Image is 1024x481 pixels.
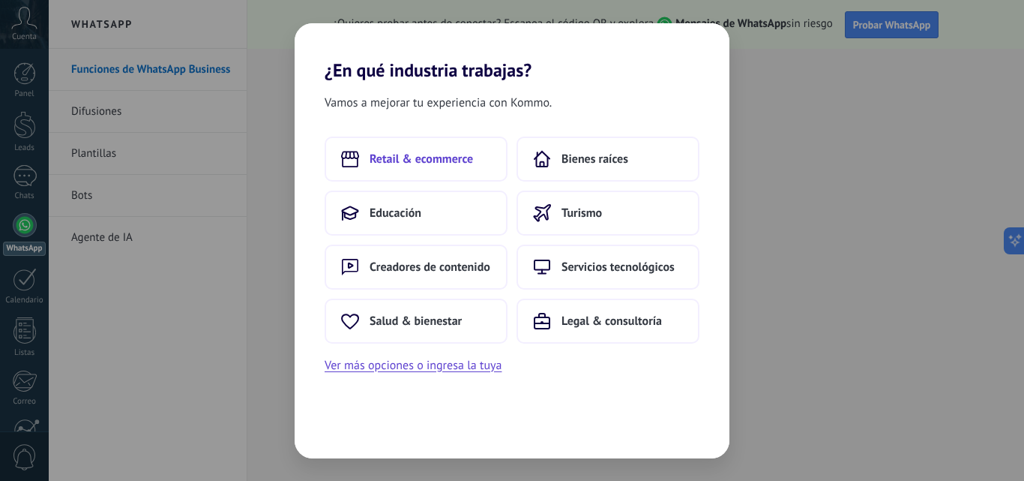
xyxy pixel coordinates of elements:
button: Bienes raíces [516,137,699,182]
button: Creadores de contenido [325,245,508,290]
button: Ver más opciones o ingresa la tuya [325,356,502,375]
button: Servicios tecnológicos [516,245,699,290]
span: Legal & consultoría [561,314,662,329]
span: Salud & bienestar [370,314,462,329]
button: Retail & ecommerce [325,137,508,182]
span: Retail & ecommerce [370,152,473,167]
span: Educación [370,206,421,221]
span: Bienes raíces [561,152,628,167]
button: Legal & consultoría [516,299,699,344]
span: Servicios tecnológicos [561,260,675,275]
span: Creadores de contenido [370,260,490,275]
span: Turismo [561,206,602,221]
button: Salud & bienestar [325,299,508,344]
button: Turismo [516,191,699,236]
span: Vamos a mejorar tu experiencia con Kommo. [325,93,552,113]
h2: ¿En qué industria trabajas? [295,23,729,81]
button: Educación [325,191,508,236]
